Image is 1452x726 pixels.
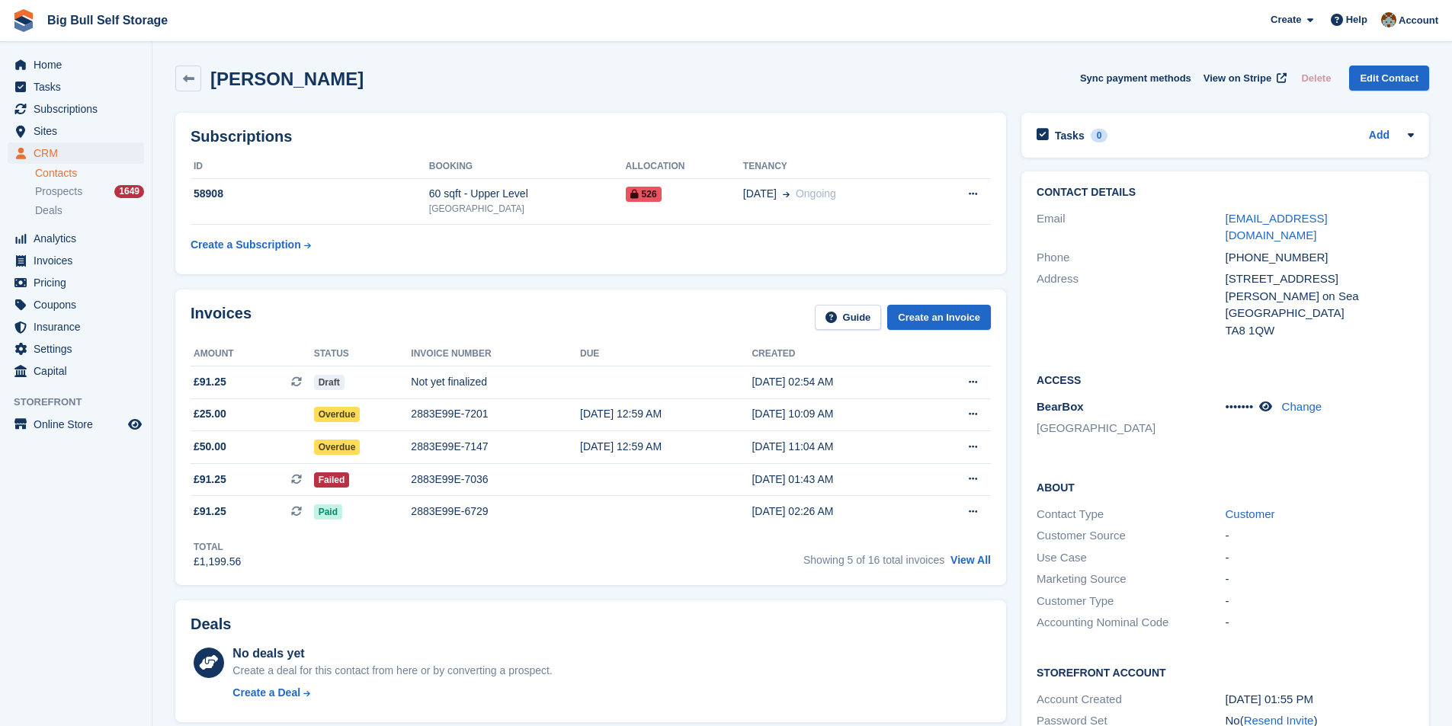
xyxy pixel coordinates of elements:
[34,228,125,249] span: Analytics
[314,472,350,488] span: Failed
[232,644,552,663] div: No deals yet
[580,439,752,455] div: [DATE] 12:59 AM
[35,184,82,199] span: Prospects
[1226,249,1414,267] div: [PHONE_NUMBER]
[411,472,580,488] div: 2883E99E-7036
[1381,12,1396,27] img: Mike Llewellen Palmer
[8,294,144,315] a: menu
[1037,249,1225,267] div: Phone
[1037,614,1225,632] div: Accounting Nominal Code
[35,184,144,200] a: Prospects 1649
[626,155,743,179] th: Allocation
[1037,664,1414,680] h2: Storefront Account
[314,407,361,422] span: Overdue
[1226,549,1414,567] div: -
[210,69,364,89] h2: [PERSON_NAME]
[1226,270,1414,288] div: [STREET_ADDRESS]
[34,414,125,435] span: Online Store
[232,685,300,701] div: Create a Deal
[743,186,777,202] span: [DATE]
[752,374,923,390] div: [DATE] 02:54 AM
[1226,614,1414,632] div: -
[34,316,125,337] span: Insurance
[1037,270,1225,339] div: Address
[34,98,125,120] span: Subscriptions
[1037,527,1225,545] div: Customer Source
[34,250,125,271] span: Invoices
[8,250,144,271] a: menu
[8,272,144,293] a: menu
[803,554,944,566] span: Showing 5 of 16 total invoices
[1271,12,1301,27] span: Create
[1204,71,1271,86] span: View on Stripe
[429,186,626,202] div: 60 sqft - Upper Level
[796,187,836,200] span: Ongoing
[191,155,429,179] th: ID
[194,504,226,520] span: £91.25
[191,128,991,146] h2: Subscriptions
[411,406,580,422] div: 2883E99E-7201
[1399,13,1438,28] span: Account
[626,187,662,202] span: 526
[14,395,152,410] span: Storefront
[743,155,928,179] th: Tenancy
[1226,507,1275,520] a: Customer
[8,76,144,98] a: menu
[1295,66,1337,91] button: Delete
[429,155,626,179] th: Booking
[34,54,125,75] span: Home
[752,472,923,488] div: [DATE] 01:43 AM
[8,98,144,120] a: menu
[34,360,125,382] span: Capital
[8,120,144,142] a: menu
[429,202,626,216] div: [GEOGRAPHIC_DATA]
[1037,549,1225,567] div: Use Case
[1346,12,1367,27] span: Help
[1037,372,1414,387] h2: Access
[1037,187,1414,199] h2: Contact Details
[1226,691,1414,708] div: [DATE] 01:55 PM
[752,342,923,366] th: Created
[8,54,144,75] a: menu
[1037,691,1225,708] div: Account Created
[1349,66,1429,91] a: Edit Contact
[1037,210,1225,245] div: Email
[950,554,991,566] a: View All
[411,374,580,390] div: Not yet finalized
[1037,571,1225,588] div: Marketing Source
[191,231,311,259] a: Create a Subscription
[752,406,923,422] div: [DATE] 10:09 AM
[580,342,752,366] th: Due
[34,76,125,98] span: Tasks
[194,554,241,570] div: £1,199.56
[114,185,144,198] div: 1649
[8,142,144,164] a: menu
[1037,400,1084,413] span: BearBox
[191,237,301,253] div: Create a Subscription
[1197,66,1290,91] a: View on Stripe
[8,316,144,337] a: menu
[752,504,923,520] div: [DATE] 02:26 AM
[752,439,923,455] div: [DATE] 11:04 AM
[1226,527,1414,545] div: -
[126,415,144,433] a: Preview store
[1037,593,1225,610] div: Customer Type
[35,203,63,218] span: Deals
[1080,66,1191,91] button: Sync payment methods
[314,342,412,366] th: Status
[191,342,314,366] th: Amount
[1282,400,1322,413] a: Change
[232,685,552,701] a: Create a Deal
[194,374,226,390] span: £91.25
[1226,212,1328,242] a: [EMAIL_ADDRESS][DOMAIN_NAME]
[34,294,125,315] span: Coupons
[8,228,144,249] a: menu
[194,472,226,488] span: £91.25
[314,375,345,390] span: Draft
[8,338,144,360] a: menu
[34,272,125,293] span: Pricing
[191,186,429,202] div: 58908
[314,504,342,520] span: Paid
[194,540,241,554] div: Total
[1226,305,1414,322] div: [GEOGRAPHIC_DATA]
